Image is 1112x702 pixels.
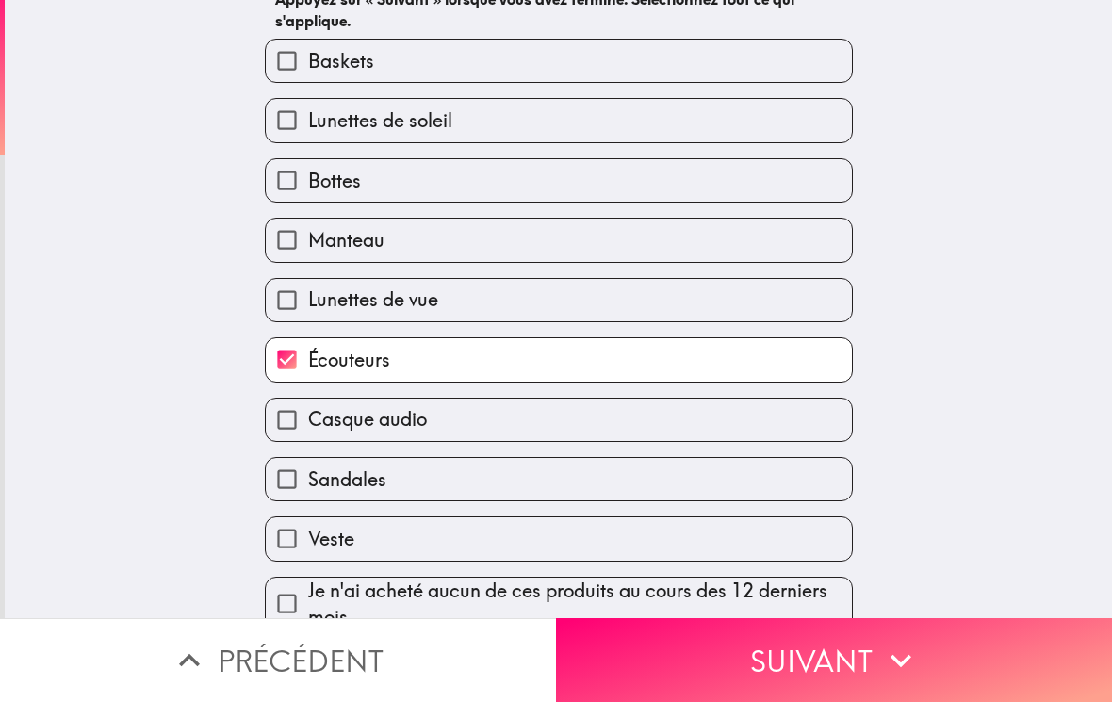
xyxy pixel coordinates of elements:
[308,107,452,134] span: Lunettes de soleil
[266,458,852,500] button: Sandales
[308,466,386,493] span: Sandales
[266,578,852,630] button: Je n'ai acheté aucun de ces produits au cours des 12 derniers mois.
[556,618,1112,702] button: Suivant
[308,168,361,194] span: Bottes
[308,48,374,74] span: Baskets
[266,159,852,202] button: Bottes
[308,227,384,253] span: Manteau
[308,526,354,552] span: Veste
[266,279,852,321] button: Lunettes de vue
[308,406,427,433] span: Casque audio
[308,347,390,373] span: Écouteurs
[266,338,852,381] button: Écouteurs
[266,399,852,441] button: Casque audio
[308,286,438,313] span: Lunettes de vue
[266,40,852,82] button: Baskets
[266,219,852,261] button: Manteau
[308,578,852,630] span: Je n'ai acheté aucun de ces produits au cours des 12 derniers mois.
[266,99,852,141] button: Lunettes de soleil
[266,517,852,560] button: Veste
